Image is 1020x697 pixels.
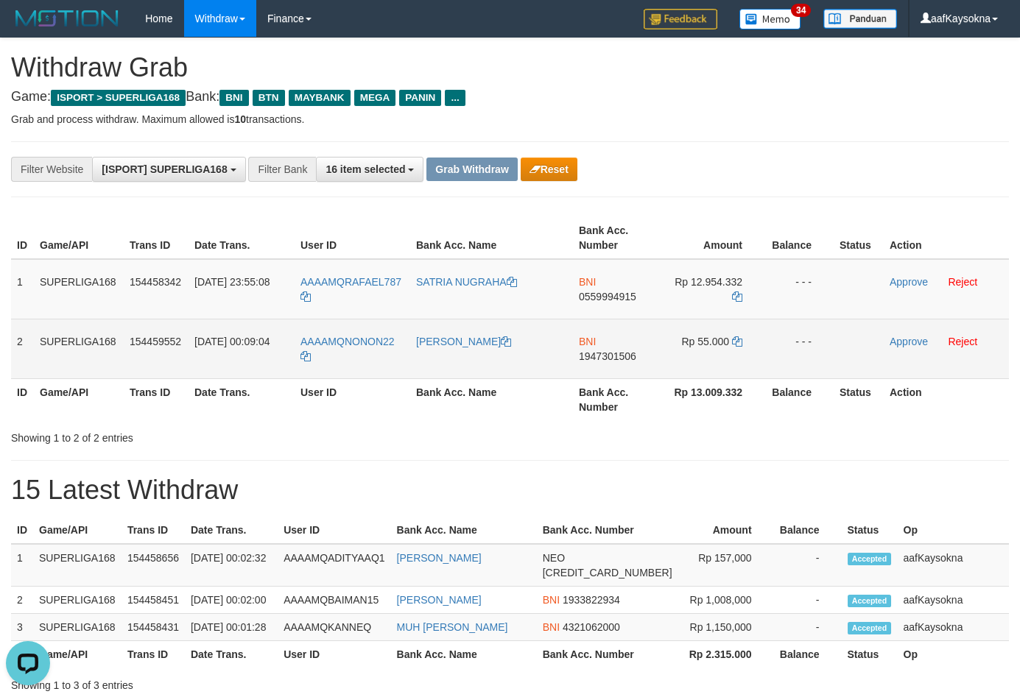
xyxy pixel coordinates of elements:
[537,641,678,668] th: Bank Acc. Number
[33,544,122,587] td: SUPERLIGA168
[92,157,245,182] button: [ISPORT] SUPERLIGA168
[898,587,1010,614] td: aafKaysokna
[33,587,122,614] td: SUPERLIGA168
[678,544,774,587] td: Rp 157,000
[732,291,742,302] a: Copy 12954332 to clipboard
[416,336,511,347] a: [PERSON_NAME]
[774,614,842,641] td: -
[416,276,517,288] a: SATRIA NUGRAHA
[732,336,742,347] a: Copy 55000 to clipboard
[295,378,410,420] th: User ID
[11,517,33,544] th: ID
[543,567,672,579] span: Copy 5859457203068096 to clipboard
[11,319,34,378] td: 2
[563,594,620,606] span: Copy 1933822934 to clipboard
[399,90,441,106] span: PANIN
[579,350,636,362] span: Copy 1947301506 to clipboard
[764,378,834,420] th: Balance
[739,9,801,29] img: Button%20Memo.svg
[194,336,270,347] span: [DATE] 00:09:04
[848,622,892,634] span: Accepted
[675,276,742,288] span: Rp 12.954.332
[278,587,390,614] td: AAAAMQBAIMAN15
[848,595,892,607] span: Accepted
[842,517,898,544] th: Status
[278,614,390,641] td: AAAAMQKANNEQ
[34,217,124,259] th: Game/API
[289,90,351,106] span: MAYBANK
[253,90,285,106] span: BTN
[185,614,278,641] td: [DATE] 00:01:28
[774,587,842,614] td: -
[764,259,834,319] td: - - -
[644,9,717,29] img: Feedback.jpg
[661,378,764,420] th: Rp 13.009.332
[678,614,774,641] td: Rp 1,150,000
[11,157,92,182] div: Filter Website
[678,641,774,668] th: Rp 2.315.000
[219,90,248,106] span: BNI
[316,157,423,182] button: 16 item selected
[6,6,50,50] button: Open LiveChat chat widget
[579,336,596,347] span: BNI
[543,552,565,564] span: NEO
[842,641,898,668] th: Status
[122,544,185,587] td: 154458656
[185,544,278,587] td: [DATE] 00:02:32
[391,517,537,544] th: Bank Acc. Name
[543,621,560,633] span: BNI
[33,517,122,544] th: Game/API
[51,90,186,106] span: ISPORT > SUPERLIGA168
[34,319,124,378] td: SUPERLIGA168
[300,336,395,362] a: AAAAMQNONON22
[300,276,401,288] span: AAAAMQRAFAEL787
[410,378,573,420] th: Bank Acc. Name
[661,217,764,259] th: Amount
[278,517,390,544] th: User ID
[791,4,811,17] span: 34
[563,621,620,633] span: Copy 4321062000 to clipboard
[102,163,227,175] span: [ISPORT] SUPERLIGA168
[898,517,1010,544] th: Op
[774,641,842,668] th: Balance
[278,641,390,668] th: User ID
[890,336,928,347] a: Approve
[122,517,185,544] th: Trans ID
[543,594,560,606] span: BNI
[521,158,577,181] button: Reset
[410,217,573,259] th: Bank Acc. Name
[11,112,1009,127] p: Grab and process withdraw. Maximum allowed is transactions.
[124,378,189,420] th: Trans ID
[573,378,661,420] th: Bank Acc. Number
[130,276,181,288] span: 154458342
[834,217,884,259] th: Status
[11,90,1009,105] h4: Game: Bank:
[884,378,1009,420] th: Action
[11,425,414,445] div: Showing 1 to 2 of 2 entries
[11,53,1009,82] h1: Withdraw Grab
[11,672,414,693] div: Showing 1 to 3 of 3 entries
[300,336,395,347] span: AAAAMQNONON22
[11,587,33,614] td: 2
[898,641,1010,668] th: Op
[185,587,278,614] td: [DATE] 00:02:00
[295,217,410,259] th: User ID
[234,113,246,125] strong: 10
[248,157,316,182] div: Filter Bank
[11,614,33,641] td: 3
[189,217,295,259] th: Date Trans.
[678,587,774,614] td: Rp 1,008,000
[122,614,185,641] td: 154458431
[579,291,636,302] span: Copy 0559994915 to clipboard
[354,90,396,106] span: MEGA
[11,378,34,420] th: ID
[579,276,596,288] span: BNI
[537,517,678,544] th: Bank Acc. Number
[848,553,892,565] span: Accepted
[11,259,34,319] td: 1
[185,641,278,668] th: Date Trans.
[426,158,517,181] button: Grab Withdraw
[122,641,185,668] th: Trans ID
[11,7,123,29] img: MOTION_logo.png
[194,276,270,288] span: [DATE] 23:55:08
